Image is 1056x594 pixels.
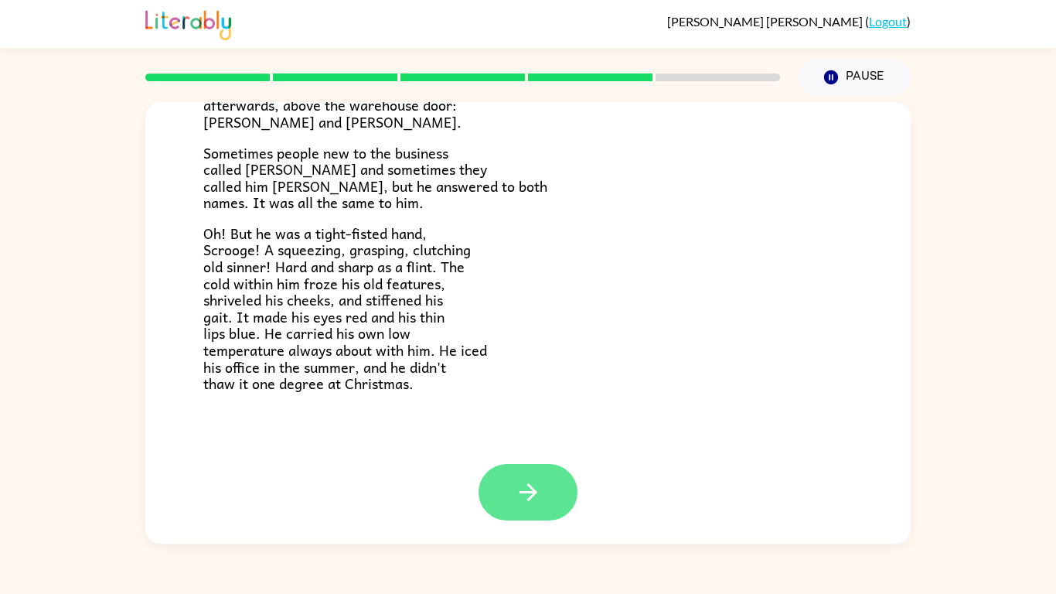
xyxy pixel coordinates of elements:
[869,14,907,29] a: Logout
[667,14,865,29] span: [PERSON_NAME] [PERSON_NAME]
[667,14,911,29] div: ( )
[799,60,911,95] button: Pause
[145,6,231,40] img: Literably
[203,222,487,394] span: Oh! But he was a tight-fisted hand, Scrooge! A squeezing, grasping, clutching old sinner! Hard an...
[203,142,547,214] span: Sometimes people new to the business called [PERSON_NAME] and sometimes they called him [PERSON_N...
